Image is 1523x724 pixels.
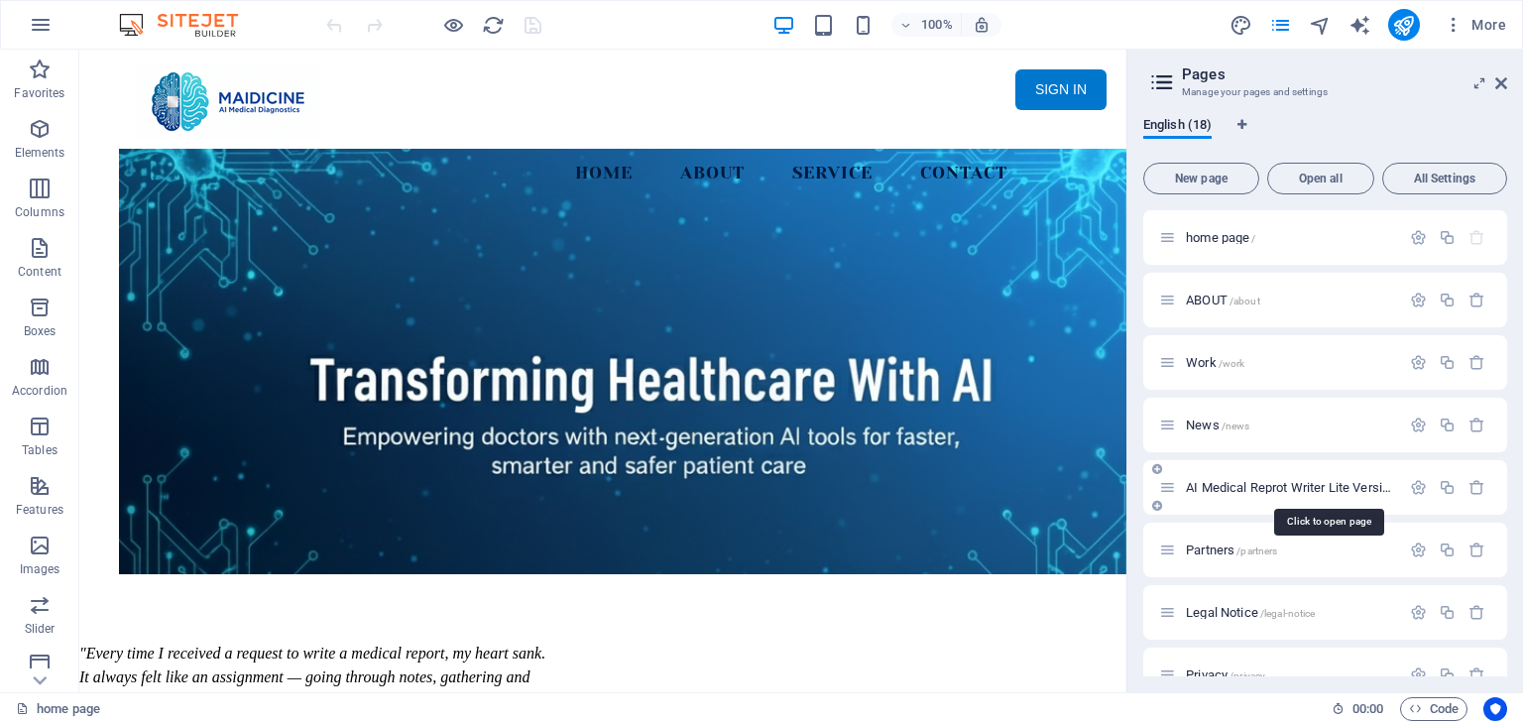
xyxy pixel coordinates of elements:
p: Favorites [14,85,64,101]
span: /privacy [1230,670,1265,681]
i: Pages (Ctrl+Alt+S) [1269,14,1292,37]
span: /work [1219,358,1245,369]
div: Remove [1468,354,1485,371]
span: Click to open page [1186,543,1277,557]
div: Remove [1468,666,1485,683]
p: Content [18,264,61,280]
button: navigator [1309,13,1333,37]
button: More [1436,9,1514,41]
h6: Session time [1332,697,1384,721]
span: Click to open page [1186,230,1255,245]
div: Settings [1410,604,1427,621]
span: /partners [1236,545,1277,556]
div: Settings [1410,229,1427,246]
p: Columns [15,204,64,220]
button: text_generator [1348,13,1372,37]
div: Duplicate [1439,604,1456,621]
div: Duplicate [1439,479,1456,496]
button: publish [1388,9,1420,41]
span: Click to open page [1186,667,1265,682]
button: Click here to leave preview mode and continue editing [441,13,465,37]
span: Open all [1276,173,1365,184]
button: Code [1400,697,1467,721]
i: Publish [1392,14,1415,37]
h6: 100% [921,13,953,37]
div: The startpage cannot be deleted [1468,229,1485,246]
div: Duplicate [1439,229,1456,246]
div: Remove [1468,479,1485,496]
button: design [1230,13,1253,37]
i: On resize automatically adjust zoom level to fit chosen device. [973,16,991,34]
button: New page [1143,163,1259,194]
div: News/news [1180,419,1400,431]
div: Duplicate [1439,542,1456,558]
span: /legal-notice [1260,608,1316,619]
i: Navigator [1309,14,1332,37]
h3: Manage your pages and settings [1182,83,1467,101]
div: Settings [1410,417,1427,433]
button: All Settings [1382,163,1507,194]
span: : [1366,701,1369,716]
button: reload [481,13,505,37]
span: Click to open page [1186,418,1249,432]
span: All Settings [1391,173,1498,184]
img: Editor Logo [114,13,263,37]
div: Settings [1410,354,1427,371]
span: 00 00 [1352,697,1383,721]
i: Design (Ctrl+Alt+Y) [1230,14,1252,37]
span: Click to open page [1186,355,1244,370]
span: English (18) [1143,113,1212,141]
span: / [1251,233,1255,244]
div: Duplicate [1439,666,1456,683]
i: Reload page [482,14,505,37]
div: Duplicate [1439,417,1456,433]
p: Tables [22,442,58,458]
i: AI Writer [1348,14,1371,37]
p: Elements [15,145,65,161]
span: More [1444,15,1506,35]
div: Settings [1410,479,1427,496]
div: Remove [1468,292,1485,308]
button: Open all [1267,163,1374,194]
div: Remove [1468,542,1485,558]
div: Settings [1410,292,1427,308]
div: Language Tabs [1143,117,1507,155]
p: Images [20,561,60,577]
div: ABOUT/about [1180,294,1400,306]
div: Duplicate [1439,354,1456,371]
div: Remove [1468,604,1485,621]
div: AI Medical Reprot Writer Lite Version [1180,481,1400,494]
div: Partners/partners [1180,543,1400,556]
div: Legal Notice/legal-notice [1180,606,1400,619]
button: pages [1269,13,1293,37]
p: Accordion [12,383,67,399]
p: Boxes [24,323,57,339]
div: Settings [1410,542,1427,558]
a: Click to cancel selection. Double-click to open Pages [16,697,100,721]
button: 100% [891,13,962,37]
span: Click to open page [1186,605,1315,620]
span: Code [1409,697,1459,721]
span: AI Medical Reprot Writer Lite Version [1186,480,1466,495]
h2: Pages [1182,65,1507,83]
p: Features [16,502,63,518]
button: Usercentrics [1483,697,1507,721]
span: /about [1230,296,1260,306]
div: Work/work [1180,356,1400,369]
span: New page [1152,173,1250,184]
div: Remove [1468,417,1485,433]
span: Click to open page [1186,293,1260,307]
div: Privacy/privacy [1180,668,1400,681]
div: Settings [1410,666,1427,683]
p: Slider [25,621,56,637]
div: home page/ [1180,231,1400,244]
span: /news [1222,421,1250,431]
